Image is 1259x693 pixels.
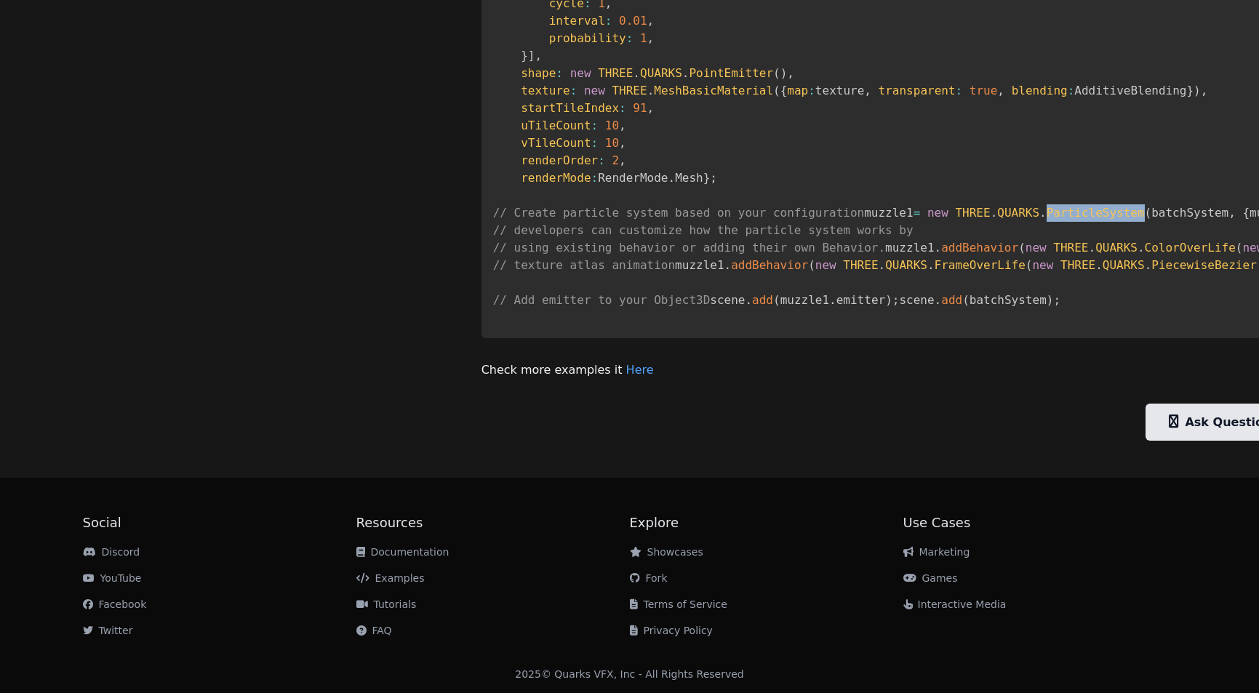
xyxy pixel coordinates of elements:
[521,66,556,80] span: shape
[619,136,626,150] span: ,
[991,206,998,220] span: .
[941,293,962,307] span: add
[647,84,655,97] span: .
[903,513,1177,533] h2: Use Cases
[556,66,563,80] span: :
[630,625,713,636] a: Privacy Policy
[668,171,675,185] span: .
[619,119,626,132] span: ,
[787,66,794,80] span: ,
[808,258,815,272] span: (
[808,84,815,97] span: :
[83,572,142,584] a: YouTube
[903,572,958,584] a: Games
[773,66,780,80] span: (
[773,293,780,307] span: (
[591,136,599,150] span: :
[528,49,535,63] span: ]
[1039,206,1047,220] span: .
[879,84,956,97] span: transparent
[626,363,654,377] a: Here
[515,667,744,681] div: 2025 © Quarks VFX, Inc - All Rights Reserved
[1201,84,1208,97] span: ,
[1032,258,1053,272] span: new
[970,84,998,97] span: true
[710,171,717,185] span: ;
[521,49,528,63] span: }
[647,31,655,45] span: ,
[1228,206,1236,220] span: ,
[83,625,133,636] a: Twitter
[521,101,619,115] span: startTileIndex
[630,546,703,558] a: Showcases
[619,153,626,167] span: ,
[780,66,788,80] span: )
[1047,293,1054,307] span: )
[605,136,619,150] span: 10
[885,293,892,307] span: )
[633,66,640,80] span: .
[521,119,591,132] span: uTileCount
[535,49,542,63] span: ,
[619,14,647,28] span: 0.01
[1236,241,1243,255] span: (
[647,101,655,115] span: ,
[549,14,605,28] span: interval
[815,258,836,272] span: new
[935,241,942,255] span: .
[1138,241,1145,255] span: .
[591,119,599,132] span: :
[633,101,647,115] span: 91
[598,66,773,80] span: THREE QUARKS PointEmitter
[1089,241,1096,255] span: .
[83,513,356,533] h2: Social
[356,546,449,558] a: Documentation
[605,14,612,28] span: :
[630,513,903,533] h2: Explore
[1194,84,1201,97] span: )
[612,84,773,97] span: THREE MeshBasicMaterial
[879,258,886,272] span: .
[612,153,619,167] span: 2
[521,136,591,150] span: vTileCount
[591,171,599,185] span: :
[647,14,655,28] span: ,
[83,546,140,558] a: Discord
[962,293,970,307] span: (
[598,153,605,167] span: :
[493,206,865,220] span: // Create particle system based on your configuration
[1145,258,1152,272] span: .
[619,101,626,115] span: :
[941,241,1018,255] span: addBehavior
[549,31,626,45] span: probability
[1053,241,1235,255] span: THREE QUARKS ColorOverLife
[956,84,963,97] span: :
[1018,241,1026,255] span: (
[773,84,780,97] span: (
[521,171,591,185] span: renderMode
[356,572,425,584] a: Examples
[356,513,630,533] h2: Resources
[356,625,392,636] a: FAQ
[493,223,914,237] span: // developers can customize how the particle system works by
[892,293,900,307] span: ;
[780,84,788,97] span: {
[843,258,1025,272] span: THREE QUARKS FrameOverLife
[521,84,569,97] span: texture
[1095,258,1103,272] span: .
[1242,206,1250,220] span: {
[493,258,675,272] span: // texture atlas animation
[914,206,921,220] span: =
[83,598,147,610] a: Facebook
[626,31,634,45] span: :
[570,84,577,97] span: :
[829,293,836,307] span: .
[1060,258,1257,272] span: THREE QUARKS PiecewiseBezier
[493,241,885,255] span: // using existing behavior or adding their own Behavior.
[1068,84,1075,97] span: :
[864,84,871,97] span: ,
[640,31,647,45] span: 1
[997,84,1004,97] span: ,
[1053,293,1060,307] span: ;
[570,66,591,80] span: new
